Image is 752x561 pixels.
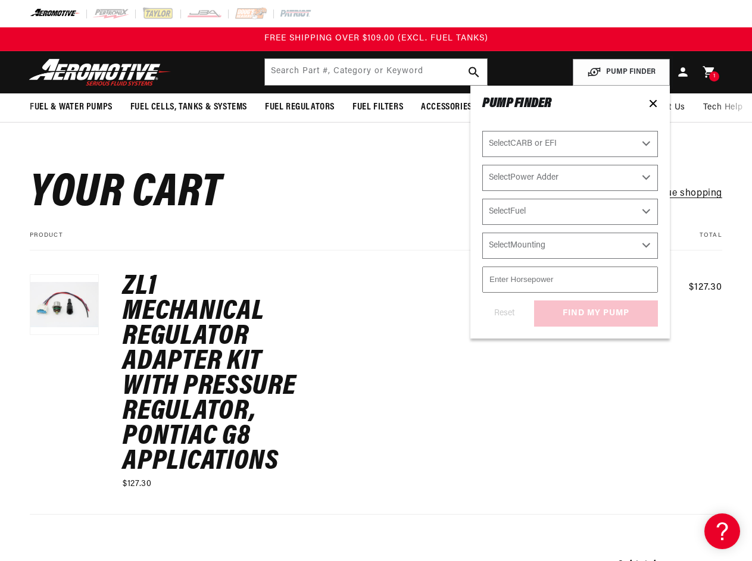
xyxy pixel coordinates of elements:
[344,93,412,121] summary: Fuel Filters
[573,59,670,86] button: PUMP FINDER
[26,58,174,86] img: Aeromotive
[482,131,658,157] select: CARB or EFI
[703,101,742,114] span: Tech Help
[673,280,722,294] span: $127.30
[123,478,301,490] div: $127.30
[30,174,221,214] h1: Your cart
[121,93,256,121] summary: Fuel Cells, Tanks & Systems
[265,101,335,114] span: Fuel Regulators
[421,101,523,114] span: Accessories & Specialty
[445,232,649,250] th: Quantity
[482,96,551,111] span: PUMP FINDER
[482,233,658,259] select: Mounting
[636,186,722,202] a: Continue shopping
[30,101,113,114] span: Fuel & Water Pumps
[130,101,247,114] span: Fuel Cells, Tanks & Systems
[412,93,532,121] summary: Accessories & Specialty
[265,59,486,85] input: Search by Part Number, Category or Keyword
[694,93,751,122] summary: Tech Help
[256,93,344,121] summary: Fuel Regulators
[713,71,716,82] span: 1
[461,59,487,85] button: search button
[482,267,658,293] input: Enter Horsepower
[21,93,121,121] summary: Fuel & Water Pumps
[649,232,722,250] th: Total
[30,232,445,250] th: Product
[482,165,658,191] select: Power Adder
[123,274,301,474] a: ZL1 Mechanical Regulator Adapter Kit with Pressure Regulator, Pontiac G8 Applications
[482,199,658,225] select: Fuel
[352,101,403,114] span: Fuel Filters
[264,34,488,43] span: FREE SHIPPING OVER $109.00 (EXCL. FUEL TANKS)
